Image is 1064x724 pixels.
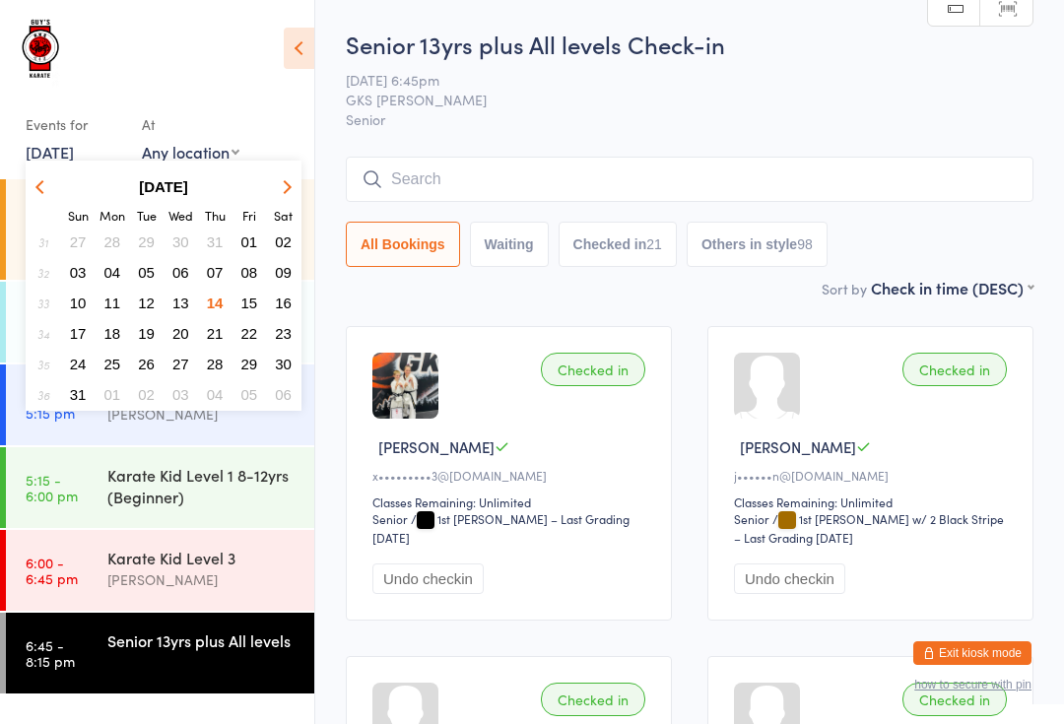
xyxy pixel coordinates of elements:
[26,108,122,141] div: Events for
[372,467,651,484] div: x•••••••••3@[DOMAIN_NAME]
[200,259,231,286] button: 07
[200,381,231,408] button: 04
[107,547,298,568] div: Karate Kid Level 3
[26,472,78,503] time: 5:15 - 6:00 pm
[205,207,226,224] small: Thursday
[200,320,231,347] button: 21
[241,233,258,250] span: 01
[26,555,78,586] time: 6:00 - 6:45 pm
[242,207,256,224] small: Friday
[104,264,121,281] span: 04
[37,326,49,342] em: 34
[372,353,438,419] img: image1754725758.png
[241,325,258,342] span: 22
[172,264,189,281] span: 06
[98,259,128,286] button: 04
[70,325,87,342] span: 17
[470,222,549,267] button: Waiting
[200,290,231,316] button: 14
[20,15,64,89] img: Guy's Karate School
[37,265,49,281] em: 32
[98,320,128,347] button: 18
[541,353,645,386] div: Checked in
[63,290,94,316] button: 10
[131,259,162,286] button: 05
[142,141,239,163] div: Any location
[68,207,89,224] small: Sunday
[139,178,188,195] strong: [DATE]
[740,436,856,457] span: [PERSON_NAME]
[241,356,258,372] span: 29
[26,141,74,163] a: [DATE]
[107,629,298,651] div: Senior 13yrs plus All levels
[268,259,299,286] button: 09
[6,179,314,280] a: 4:00 -4:30 pmLittle Ninja[PERSON_NAME] and [PERSON_NAME]
[138,233,155,250] span: 29
[275,233,292,250] span: 02
[207,295,224,311] span: 14
[70,386,87,403] span: 31
[372,494,651,510] div: Classes Remaining: Unlimited
[131,381,162,408] button: 02
[207,325,224,342] span: 21
[234,320,265,347] button: 22
[372,563,484,594] button: Undo checkin
[687,222,828,267] button: Others in style98
[107,568,298,591] div: [PERSON_NAME]
[541,683,645,716] div: Checked in
[241,386,258,403] span: 05
[137,207,157,224] small: Tuesday
[98,381,128,408] button: 01
[131,351,162,377] button: 26
[268,381,299,408] button: 06
[37,296,49,311] em: 33
[166,381,196,408] button: 03
[38,234,48,250] em: 31
[234,290,265,316] button: 15
[6,530,314,611] a: 6:00 -6:45 pmKarate Kid Level 3[PERSON_NAME]
[734,494,1013,510] div: Classes Remaining: Unlimited
[138,264,155,281] span: 05
[166,351,196,377] button: 27
[200,229,231,255] button: 31
[207,386,224,403] span: 04
[268,290,299,316] button: 16
[104,356,121,372] span: 25
[6,282,314,362] a: 4:30 -5:15 pmLittle Samurai Lv 1
[822,279,867,298] label: Sort by
[104,386,121,403] span: 01
[797,236,813,252] div: 98
[902,353,1007,386] div: Checked in
[268,320,299,347] button: 23
[275,356,292,372] span: 30
[172,386,189,403] span: 03
[275,386,292,403] span: 06
[166,290,196,316] button: 13
[275,325,292,342] span: 23
[166,320,196,347] button: 20
[98,229,128,255] button: 28
[207,264,224,281] span: 07
[207,356,224,372] span: 28
[104,325,121,342] span: 18
[138,325,155,342] span: 19
[200,351,231,377] button: 28
[98,290,128,316] button: 11
[275,264,292,281] span: 09
[559,222,677,267] button: Checked in21
[26,637,75,669] time: 6:45 - 8:15 pm
[172,233,189,250] span: 30
[241,264,258,281] span: 08
[871,277,1033,298] div: Check in time (DESC)
[372,510,408,527] div: Senior
[104,233,121,250] span: 28
[274,207,293,224] small: Saturday
[138,356,155,372] span: 26
[268,229,299,255] button: 02
[172,325,189,342] span: 20
[6,364,314,445] a: 4:30 -5:15 pmLittle Samurai Level 2[PERSON_NAME]
[63,259,94,286] button: 03
[98,351,128,377] button: 25
[63,229,94,255] button: 27
[37,357,49,372] em: 35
